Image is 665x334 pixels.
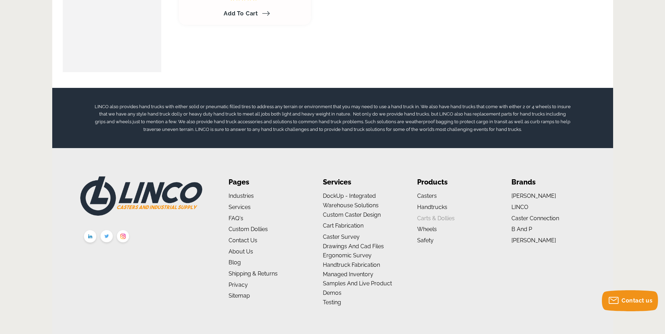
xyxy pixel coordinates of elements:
[323,234,360,240] a: Caster Survey
[323,193,379,209] a: DockUp - Integrated Warehouse Solutions
[602,290,658,311] button: Contact us
[229,226,268,232] a: Custom Dollies
[224,10,258,17] span: Add to Cart
[82,229,99,246] img: linkedin.png
[417,176,490,188] li: Products
[622,297,652,304] span: Contact us
[323,280,392,296] a: Samples and Live Product Demos
[511,204,528,210] a: LINCO
[229,176,302,188] li: Pages
[511,215,559,222] a: Caster Connection
[417,237,434,244] a: Safety
[417,226,437,232] a: Wheels
[229,248,253,255] a: About us
[229,215,243,222] a: FAQ's
[229,270,278,277] a: Shipping & Returns
[323,211,381,218] a: Custom Caster Design
[99,229,115,246] img: twitter.png
[417,204,447,210] a: Handtrucks
[417,215,455,222] a: Carts & Dollies
[94,103,571,133] p: LINCO also provides hand trucks with either solid or pneumatic filled tires to address any terrai...
[511,193,556,199] a: [PERSON_NAME]
[229,281,248,288] a: Privacy
[511,176,585,188] li: Brands
[219,8,270,20] a: Add to Cart
[229,237,257,244] a: Contact Us
[115,229,131,246] img: instagram.png
[323,243,384,250] a: Drawings and Cad Files
[80,176,202,216] img: LINCO CASTERS & INDUSTRIAL SUPPLY
[229,204,251,210] a: Services
[323,262,380,268] a: Handtruck Fabrication
[323,271,373,278] a: Managed Inventory
[417,193,437,199] a: Casters
[511,226,532,232] a: B and P
[229,193,254,199] a: Industries
[323,222,364,229] a: Cart Fabrication
[323,299,341,306] a: Testing
[229,292,250,299] a: Sitemap
[229,259,241,266] a: Blog
[323,176,396,188] li: Services
[511,237,556,244] a: [PERSON_NAME]
[323,252,372,259] a: Ergonomic Survey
